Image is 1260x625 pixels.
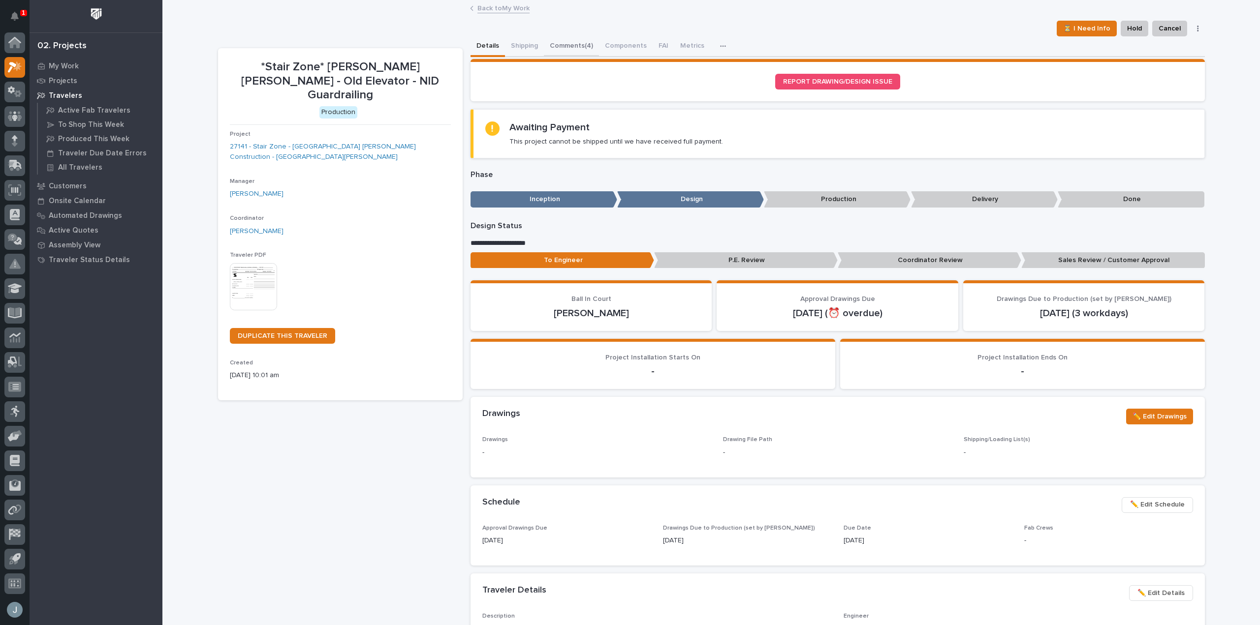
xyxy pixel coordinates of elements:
span: Drawings [482,437,508,443]
a: [PERSON_NAME] [230,189,283,199]
span: Ball In Court [571,296,611,302]
h2: Traveler Details [482,585,546,596]
span: Project [230,131,251,137]
p: [DATE] [663,536,832,546]
span: Created [230,360,253,366]
p: P.E. Review [654,252,838,268]
p: Coordinator Review [838,252,1021,268]
a: To Shop This Week [38,118,162,131]
a: All Travelers [38,160,162,174]
span: Coordinator [230,215,264,221]
span: Engineer [844,613,869,619]
h2: Awaiting Payment [509,121,590,133]
a: REPORT DRAWING/DESIGN ISSUE [775,74,900,89]
span: Due Date [844,525,871,531]
p: Sales Review / Customer Approval [1021,252,1205,268]
button: users-avatar [4,599,25,620]
span: Project Installation Ends On [977,354,1068,361]
p: Produced This Week [58,135,129,144]
p: Customers [49,182,87,191]
p: Active Fab Travelers [58,106,130,115]
button: ⏳ I Need Info [1057,21,1117,36]
span: DUPLICATE THIS TRAVELER [238,332,327,339]
p: This project cannot be shipped until we have received full payment. [509,137,723,146]
button: ✏️ Edit Details [1129,585,1193,601]
a: Onsite Calendar [30,193,162,208]
p: Travelers [49,91,82,100]
p: [DATE] [482,536,651,546]
button: Metrics [674,36,710,57]
a: Active Fab Travelers [38,103,162,117]
p: - [482,365,823,377]
span: Drawings Due to Production (set by [PERSON_NAME]) [663,525,815,531]
h2: Schedule [482,497,520,508]
span: ✏️ Edit Drawings [1133,411,1187,422]
span: Project Installation Starts On [605,354,700,361]
a: [PERSON_NAME] [230,226,283,237]
p: - [1024,536,1193,546]
p: [DATE] (3 workdays) [975,307,1193,319]
a: Produced This Week [38,132,162,146]
p: Phase [471,170,1205,179]
p: [DATE] (⏰ overdue) [728,307,946,319]
button: Shipping [505,36,544,57]
span: Approval Drawings Due [482,525,547,531]
span: Hold [1127,23,1142,34]
span: REPORT DRAWING/DESIGN ISSUE [783,78,892,85]
span: Shipping/Loading List(s) [964,437,1030,443]
p: All Travelers [58,163,102,172]
p: To Engineer [471,252,654,268]
a: 27141 - Stair Zone - [GEOGRAPHIC_DATA] [PERSON_NAME] Construction - [GEOGRAPHIC_DATA][PERSON_NAME] [230,142,451,162]
span: Traveler PDF [230,252,266,258]
span: Fab Crews [1024,525,1053,531]
p: Done [1058,191,1204,208]
p: - [723,447,725,458]
p: - [482,447,711,458]
span: Approval Drawings Due [800,296,875,302]
p: *Stair Zone* [PERSON_NAME] [PERSON_NAME] - Old Elevator - NID Guardrailing [230,60,451,102]
p: Delivery [911,191,1058,208]
p: - [852,365,1193,377]
a: Active Quotes [30,223,162,238]
p: Assembly View [49,241,100,250]
a: Traveler Due Date Errors [38,146,162,160]
span: ✏️ Edit Schedule [1130,499,1185,510]
p: [DATE] [844,536,1012,546]
a: Projects [30,73,162,88]
p: My Work [49,62,79,71]
a: Customers [30,179,162,193]
button: FAI [653,36,674,57]
span: ⏳ I Need Info [1063,23,1110,34]
button: Hold [1121,21,1148,36]
p: To Shop This Week [58,120,124,129]
button: Details [471,36,505,57]
a: My Work [30,59,162,73]
button: Components [599,36,653,57]
img: Workspace Logo [87,5,105,23]
p: Onsite Calendar [49,197,106,206]
p: [PERSON_NAME] [482,307,700,319]
button: Cancel [1152,21,1187,36]
button: Notifications [4,6,25,27]
span: Drawing File Path [723,437,772,443]
p: 1 [22,9,25,16]
span: Manager [230,179,254,184]
p: - [964,447,1193,458]
p: Inception [471,191,617,208]
p: Active Quotes [49,226,98,235]
a: Traveler Status Details [30,252,162,267]
p: [DATE] 10:01 am [230,370,451,381]
span: Description [482,613,515,619]
p: Design Status [471,221,1205,231]
h2: Drawings [482,409,520,419]
button: Comments (4) [544,36,599,57]
span: Drawings Due to Production (set by [PERSON_NAME]) [997,296,1171,302]
p: Design [617,191,764,208]
div: Notifications1 [12,12,25,28]
p: Projects [49,77,77,86]
span: ✏️ Edit Details [1137,587,1185,599]
a: DUPLICATE THIS TRAVELER [230,328,335,344]
p: Automated Drawings [49,211,122,220]
a: Travelers [30,88,162,103]
div: Production [319,106,357,119]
